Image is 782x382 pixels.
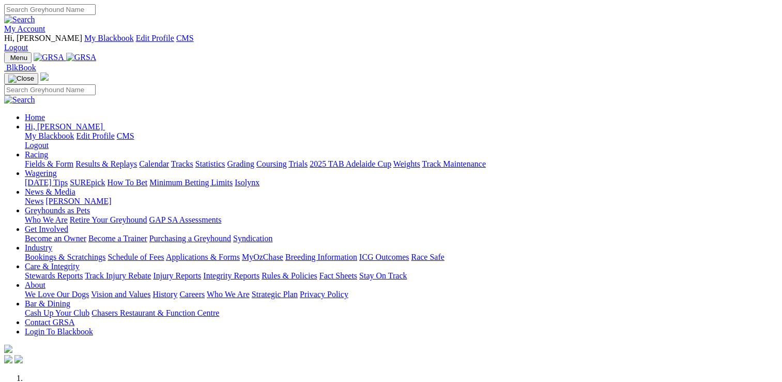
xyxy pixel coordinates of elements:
[88,234,147,243] a: Become a Trainer
[34,53,64,62] img: GRSA
[25,169,57,178] a: Wagering
[25,262,80,271] a: Care & Integrity
[4,4,96,15] input: Search
[359,253,409,261] a: ICG Outcomes
[25,253,778,262] div: Industry
[84,34,134,42] a: My Blackbook
[45,197,111,205] a: [PERSON_NAME]
[4,24,45,33] a: My Account
[25,150,48,159] a: Racing
[25,141,49,150] a: Logout
[149,178,233,187] a: Minimum Betting Limits
[25,187,75,196] a: News & Media
[153,271,201,280] a: Injury Reports
[117,131,134,140] a: CMS
[319,271,357,280] a: Fact Sheets
[227,159,254,168] a: Grading
[25,178,68,187] a: [DATE] Tips
[4,84,96,95] input: Search
[108,178,148,187] a: How To Bet
[25,225,68,233] a: Get Involved
[4,345,12,353] img: logo-grsa-white.png
[262,271,317,280] a: Rules & Policies
[422,159,486,168] a: Track Maintenance
[70,215,147,224] a: Retire Your Greyhound
[25,308,778,318] div: Bar & Dining
[171,159,193,168] a: Tracks
[285,253,357,261] a: Breeding Information
[235,178,259,187] a: Isolynx
[4,34,778,52] div: My Account
[66,53,97,62] img: GRSA
[14,355,23,363] img: twitter.svg
[25,178,778,187] div: Wagering
[25,271,83,280] a: Stewards Reports
[256,159,287,168] a: Coursing
[359,271,407,280] a: Stay On Track
[76,131,115,140] a: Edit Profile
[10,54,27,62] span: Menu
[91,308,219,317] a: Chasers Restaurant & Function Centre
[242,253,283,261] a: MyOzChase
[4,95,35,105] img: Search
[25,234,86,243] a: Become an Owner
[25,215,68,224] a: Who We Are
[25,253,105,261] a: Bookings & Scratchings
[25,243,52,252] a: Industry
[40,72,49,81] img: logo-grsa-white.png
[91,290,150,299] a: Vision and Values
[166,253,240,261] a: Applications & Forms
[8,75,34,83] img: Close
[149,215,222,224] a: GAP SA Assessments
[25,159,73,168] a: Fields & Form
[179,290,205,299] a: Careers
[393,159,420,168] a: Weights
[25,308,89,317] a: Cash Up Your Club
[25,318,74,327] a: Contact GRSA
[25,122,105,131] a: Hi, [PERSON_NAME]
[25,290,778,299] div: About
[149,234,231,243] a: Purchasing a Greyhound
[25,281,45,289] a: About
[108,253,164,261] a: Schedule of Fees
[203,271,259,280] a: Integrity Reports
[4,63,36,72] a: BlkBook
[25,197,778,206] div: News & Media
[207,290,250,299] a: Who We Are
[25,271,778,281] div: Care & Integrity
[70,178,105,187] a: SUREpick
[411,253,444,261] a: Race Safe
[4,34,82,42] span: Hi, [PERSON_NAME]
[85,271,151,280] a: Track Injury Rebate
[25,327,93,336] a: Login To Blackbook
[4,52,32,63] button: Toggle navigation
[310,159,391,168] a: 2025 TAB Adelaide Cup
[25,122,103,131] span: Hi, [PERSON_NAME]
[25,299,70,308] a: Bar & Dining
[288,159,308,168] a: Trials
[25,113,45,122] a: Home
[233,234,272,243] a: Syndication
[195,159,225,168] a: Statistics
[4,15,35,24] img: Search
[25,290,89,299] a: We Love Our Dogs
[300,290,348,299] a: Privacy Policy
[176,34,194,42] a: CMS
[75,159,137,168] a: Results & Replays
[4,43,28,52] a: Logout
[25,206,90,215] a: Greyhounds as Pets
[252,290,298,299] a: Strategic Plan
[25,131,74,140] a: My Blackbook
[25,197,43,205] a: News
[4,73,38,84] button: Toggle navigation
[139,159,169,168] a: Calendar
[25,215,778,225] div: Greyhounds as Pets
[152,290,177,299] a: History
[6,63,36,72] span: BlkBook
[4,355,12,363] img: facebook.svg
[25,131,778,150] div: Hi, [PERSON_NAME]
[25,234,778,243] div: Get Involved
[136,34,174,42] a: Edit Profile
[25,159,778,169] div: Racing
